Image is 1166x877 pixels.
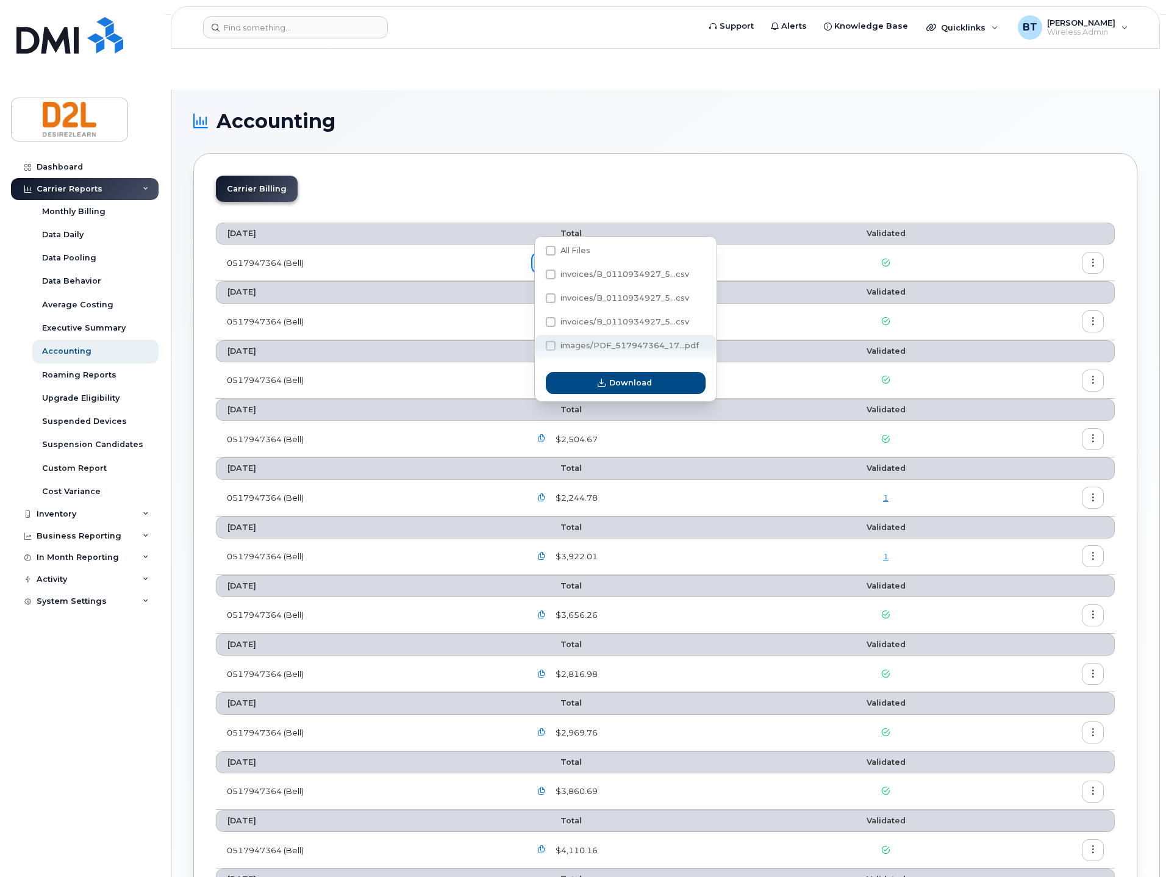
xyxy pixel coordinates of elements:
[531,346,582,356] span: Total
[216,597,520,634] td: 0517947364 (Bell)
[216,421,520,457] td: 0517947364 (Bell)
[216,715,520,751] td: 0517947364 (Bell)
[553,845,598,856] span: $4,110.16
[546,343,699,353] span: images/PDF_517947364_171_0000000000.pdf
[560,270,689,279] span: invoices/B_0110934927_5...csv
[531,287,582,296] span: Total
[792,340,980,362] th: Validated
[883,493,889,503] a: 1
[553,727,598,739] span: $2,969.76
[216,223,520,245] th: [DATE]
[546,372,706,394] button: Download
[216,457,520,479] th: [DATE]
[792,281,980,303] th: Validated
[553,434,598,445] span: $2,504.67
[792,751,980,773] th: Validated
[216,517,520,539] th: [DATE]
[546,272,689,281] span: invoices/B_0110934927_517947364_14092025_ACC.csv
[560,317,689,326] span: invoices/B_0110934927_5...csv
[531,640,582,649] span: Total
[216,399,520,421] th: [DATE]
[216,539,520,575] td: 0517947364 (Bell)
[216,480,520,517] td: 0517947364 (Bell)
[216,245,520,281] td: 0517947364 (Bell)
[553,668,598,680] span: $2,816.98
[531,581,582,590] span: Total
[792,575,980,597] th: Validated
[216,362,520,399] td: 0517947364 (Bell)
[531,464,582,473] span: Total
[216,692,520,714] th: [DATE]
[553,551,598,562] span: $3,922.01
[531,229,582,238] span: Total
[216,810,520,832] th: [DATE]
[553,786,598,797] span: $3,860.69
[792,223,980,245] th: Validated
[883,551,889,561] a: 1
[560,341,699,350] span: images/PDF_517947364_17...pdf
[792,517,980,539] th: Validated
[216,634,520,656] th: [DATE]
[546,296,689,305] span: invoices/B_0110934927_517947364_14092025_MOB.csv
[792,810,980,832] th: Validated
[216,575,520,597] th: [DATE]
[560,246,590,255] span: All Files
[531,523,582,532] span: Total
[792,692,980,714] th: Validated
[792,399,980,421] th: Validated
[216,304,520,340] td: 0517947364 (Bell)
[560,293,689,302] span: invoices/B_0110934927_5...csv
[553,492,598,504] span: $2,244.78
[531,405,582,414] span: Total
[216,751,520,773] th: [DATE]
[531,698,582,707] span: Total
[216,281,520,303] th: [DATE]
[216,112,335,131] span: Accounting
[546,320,689,329] span: invoices/B_0110934927_517947364_14092025_DTL.csv
[216,656,520,692] td: 0517947364 (Bell)
[553,609,598,621] span: $3,656.26
[216,340,520,362] th: [DATE]
[216,832,520,868] td: 0517947364 (Bell)
[792,457,980,479] th: Validated
[531,757,582,767] span: Total
[216,773,520,810] td: 0517947364 (Bell)
[792,634,980,656] th: Validated
[609,377,652,388] span: Download
[531,816,582,825] span: Total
